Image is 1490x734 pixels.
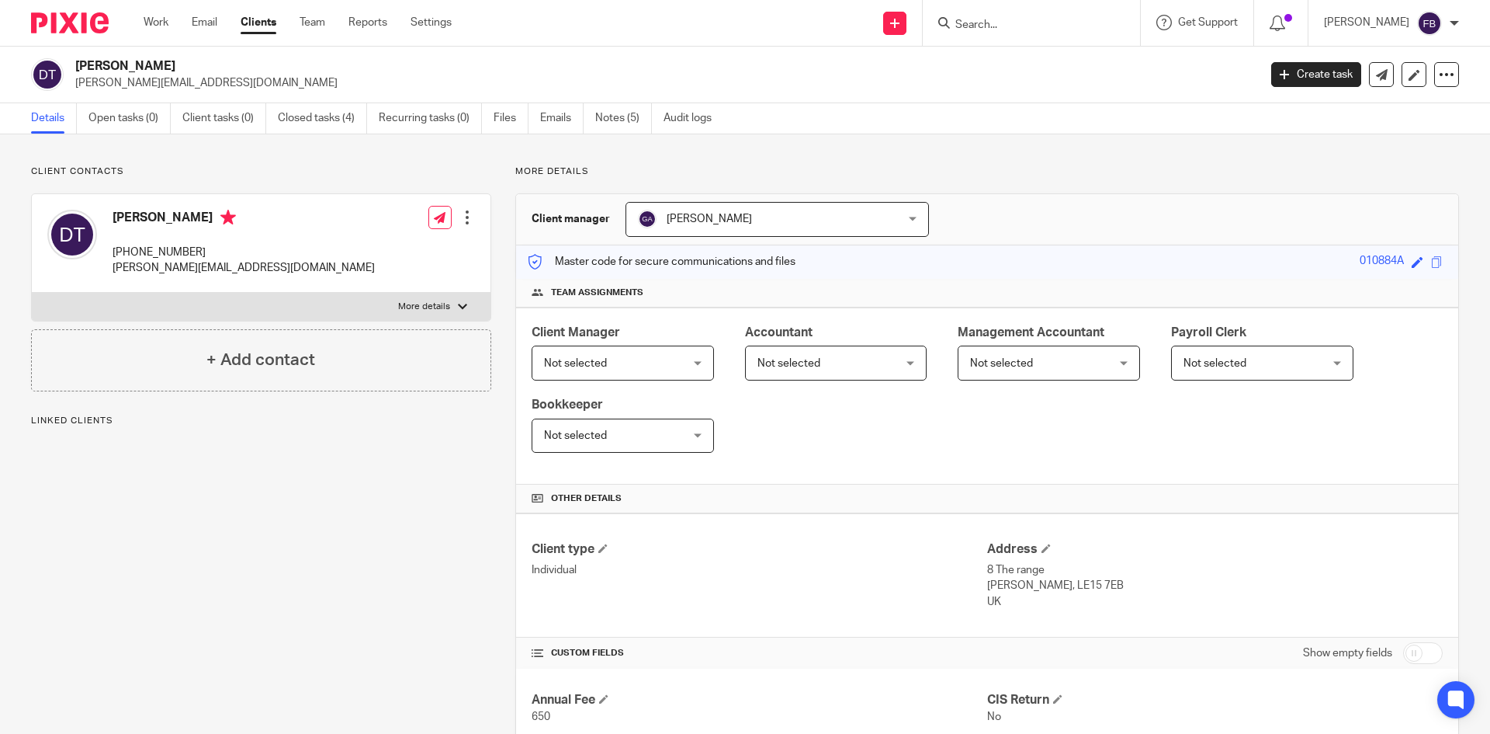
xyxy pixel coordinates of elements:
h4: Annual Fee [532,692,987,708]
span: Other details [551,492,622,505]
img: Pixie [31,12,109,33]
h4: Client type [532,541,987,558]
a: Team [300,15,325,30]
p: [PERSON_NAME] [1324,15,1409,30]
img: svg%3E [31,58,64,91]
a: Create task [1271,62,1361,87]
input: Search [954,19,1093,33]
a: Notes (5) [595,103,652,134]
span: Payroll Clerk [1171,326,1246,339]
span: Not selected [970,358,1033,369]
h4: CUSTOM FIELDS [532,647,987,659]
a: Reports [348,15,387,30]
img: svg%3E [47,210,97,259]
a: Emails [540,103,584,134]
span: Accountant [745,326,813,339]
a: Closed tasks (4) [278,103,367,134]
span: Get Support [1178,17,1238,28]
span: No [987,711,1001,722]
a: Clients [241,15,276,30]
h4: CIS Return [987,692,1443,708]
p: Master code for secure communications and files [528,254,795,270]
h4: [PERSON_NAME] [113,210,375,229]
a: Audit logs [664,103,723,134]
a: Work [144,15,168,30]
p: Individual [532,562,987,578]
h4: Address [987,541,1443,558]
span: [PERSON_NAME] [667,214,752,224]
p: UK [987,594,1443,610]
a: Email [192,15,217,30]
span: Not selected [1183,358,1246,369]
p: [PERSON_NAME][EMAIL_ADDRESS][DOMAIN_NAME] [113,260,375,276]
div: 010884A [1360,253,1404,271]
a: Settings [411,15,452,30]
p: More details [515,165,1459,178]
a: Client tasks (0) [182,103,266,134]
a: Recurring tasks (0) [379,103,482,134]
img: svg%3E [638,210,657,228]
h2: [PERSON_NAME] [75,58,1014,75]
a: Open tasks (0) [88,103,171,134]
h3: Client manager [532,211,610,227]
span: Not selected [757,358,820,369]
h4: + Add contact [206,348,315,372]
span: Team assignments [551,287,643,299]
label: Show empty fields [1303,645,1392,661]
a: Files [494,103,528,134]
a: Details [31,103,77,134]
i: Primary [220,210,236,225]
span: Bookkeeper [532,398,603,411]
span: Client Manager [532,326,620,339]
span: Not selected [544,430,607,441]
span: 650 [532,711,550,722]
span: Management Accountant [958,326,1104,339]
p: Linked clients [31,415,491,427]
p: [PERSON_NAME], LE15 7EB [987,578,1443,593]
p: More details [398,301,450,313]
p: [PERSON_NAME][EMAIL_ADDRESS][DOMAIN_NAME] [75,75,1248,91]
p: Client contacts [31,165,491,178]
p: [PHONE_NUMBER] [113,245,375,260]
span: Not selected [544,358,607,369]
p: 8 The range [987,562,1443,578]
img: svg%3E [1417,11,1442,36]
